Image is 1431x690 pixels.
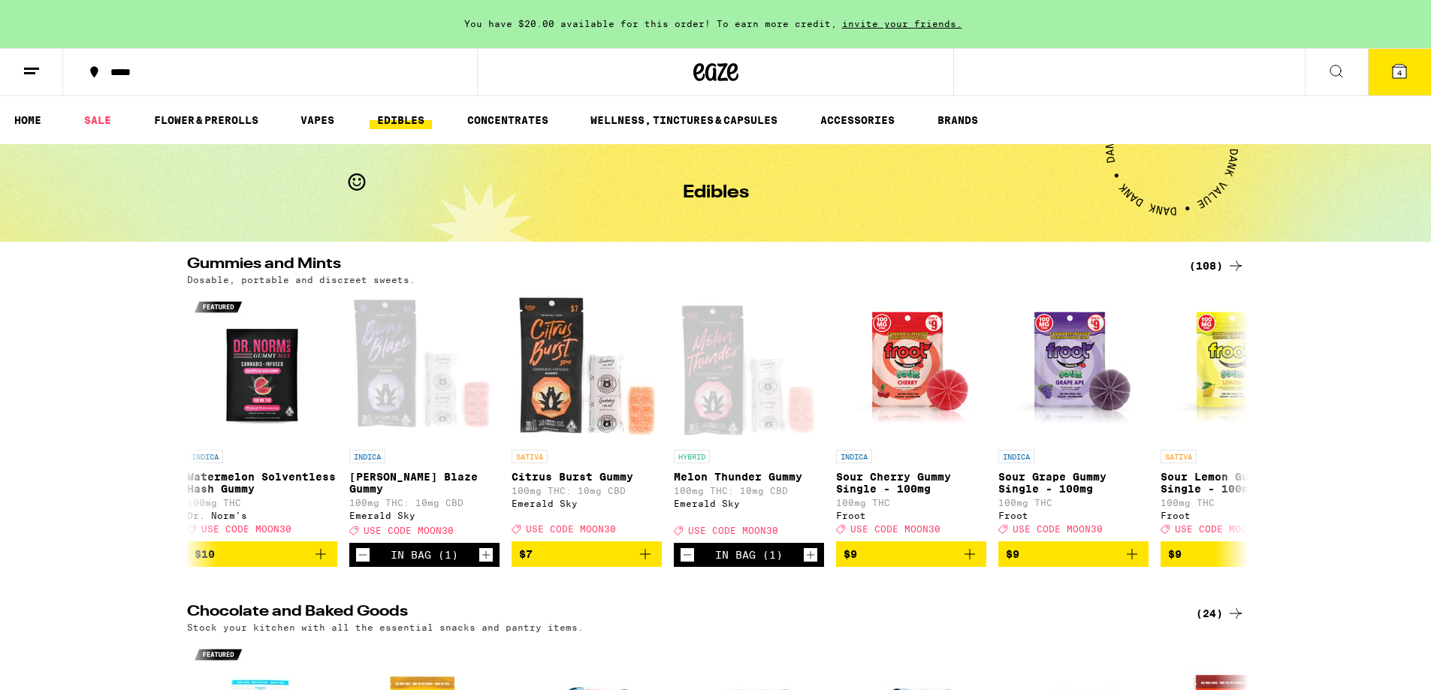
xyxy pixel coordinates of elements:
button: Decrement [355,547,370,562]
img: Emerald Sky - Citrus Burst Gummy [512,292,662,442]
p: 100mg THC: 10mg CBD [349,498,500,508]
span: $9 [1168,548,1182,560]
span: USE CODE MOON30 [201,524,291,534]
a: (108) [1189,257,1245,275]
a: WELLNESS, TINCTURES & CAPSULES [583,111,785,129]
button: Decrement [680,547,695,562]
h2: Gummies and Mints [187,257,1171,275]
a: Open page for Berry Blaze Gummy from Emerald Sky [349,292,500,543]
h1: Edibles [683,184,749,202]
a: Open page for Sour Grape Gummy Single - 100mg from Froot [998,292,1149,541]
p: HYBRID [674,450,710,463]
a: ACCESSORIES [813,111,902,129]
p: INDICA [998,450,1034,463]
a: (24) [1196,604,1245,622]
div: Emerald Sky [674,499,824,508]
a: Open page for Sour Cherry Gummy Single - 100mg from Froot [836,292,986,541]
a: FLOWER & PREROLLS [146,111,266,129]
p: SATIVA [512,450,548,463]
button: Increment [803,547,818,562]
button: Add to bag [187,541,337,567]
p: INDICA [187,450,223,463]
button: Add to bag [512,541,662,567]
p: Melon Thunder Gummy [674,471,824,483]
span: USE CODE MOON30 [688,526,778,535]
a: BRANDS [930,111,986,129]
a: HOME [7,111,49,129]
p: 100mg THC [187,498,337,508]
p: Stock your kitchen with all the essential snacks and pantry items. [187,622,584,632]
span: $10 [195,548,215,560]
h2: Chocolate and Baked Goods [187,604,1171,622]
p: Sour Lemon Gummy Single - 100mg [1161,471,1311,495]
span: $9 [844,548,857,560]
p: 100mg THC: 10mg CBD [512,486,662,496]
p: 100mg THC: 10mg CBD [674,486,824,496]
p: Dosable, portable and discreet sweets. [187,275,415,285]
button: 4 [1368,49,1431,95]
p: Watermelon Solventless Hash Gummy [187,471,337,495]
a: Open page for Melon Thunder Gummy from Emerald Sky [674,292,824,543]
p: INDICA [836,450,872,463]
button: Increment [479,547,494,562]
div: Dr. Norm's [187,511,337,520]
span: USE CODE MOON30 [850,524,940,534]
a: Open page for Sour Lemon Gummy Single - 100mg from Froot [1161,292,1311,541]
img: Froot - Sour Cherry Gummy Single - 100mg [836,292,986,442]
span: USE CODE MOON30 [526,524,616,534]
div: Emerald Sky [349,511,500,520]
p: 100mg THC [998,498,1149,508]
a: EDIBLES [370,111,432,129]
img: Dr. Norm's - Watermelon Solventless Hash Gummy [187,292,337,442]
button: Add to bag [836,541,986,567]
div: Froot [1161,511,1311,520]
a: Open page for Citrus Burst Gummy from Emerald Sky [512,292,662,541]
p: 100mg THC [836,498,986,508]
a: CONCENTRATES [460,111,556,129]
p: Sour Grape Gummy Single - 100mg [998,471,1149,495]
img: Froot - Sour Lemon Gummy Single - 100mg [1161,292,1311,442]
img: Froot - Sour Grape Gummy Single - 100mg [998,292,1149,442]
p: SATIVA [1161,450,1197,463]
span: invite your friends. [837,19,968,29]
div: In Bag (1) [715,549,783,561]
p: [PERSON_NAME] Blaze Gummy [349,471,500,495]
div: Froot [836,511,986,520]
div: Emerald Sky [512,499,662,508]
p: Sour Cherry Gummy Single - 100mg [836,471,986,495]
div: In Bag (1) [391,549,458,561]
span: $7 [519,548,533,560]
a: VAPES [293,111,342,129]
span: You have $20.00 available for this order! To earn more credit, [464,19,837,29]
span: USE CODE MOON30 [364,526,454,535]
button: Add to bag [1161,541,1311,567]
span: 4 [1397,68,1402,77]
div: Froot [998,511,1149,520]
button: Add to bag [998,541,1149,567]
a: Open page for Watermelon Solventless Hash Gummy from Dr. Norm's [187,292,337,541]
p: 100mg THC [1161,498,1311,508]
span: USE CODE MOON30 [1175,524,1265,534]
a: SALE [77,111,119,129]
span: USE CODE MOON30 [1013,524,1103,534]
p: INDICA [349,450,385,463]
p: Citrus Burst Gummy [512,471,662,483]
span: $9 [1006,548,1019,560]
